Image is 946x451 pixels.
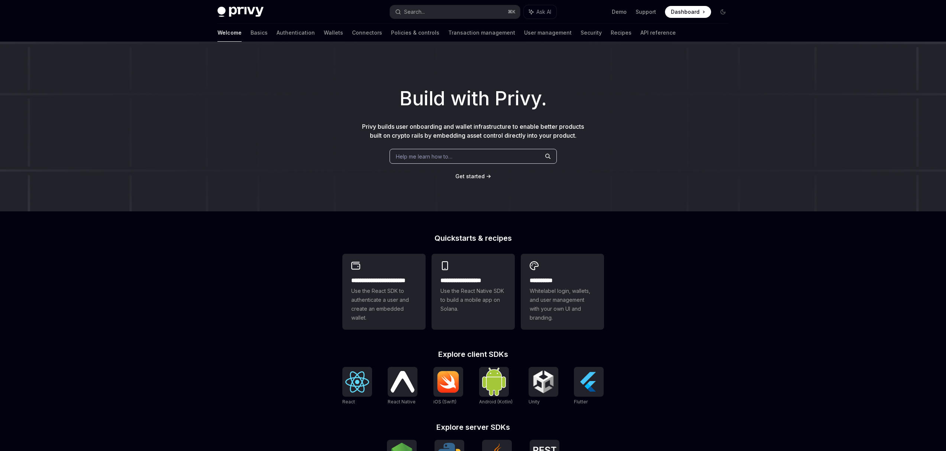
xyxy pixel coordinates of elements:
img: Unity [532,370,555,394]
span: React [342,399,355,404]
span: Whitelabel login, wallets, and user management with your own UI and branding. [530,287,595,322]
a: Support [636,8,656,16]
img: iOS (Swift) [436,371,460,393]
a: Basics [251,24,268,42]
span: Use the React Native SDK to build a mobile app on Solana. [440,287,506,313]
img: React Native [391,371,414,392]
img: React [345,371,369,393]
h2: Explore client SDKs [342,351,604,358]
a: Dashboard [665,6,711,18]
span: Help me learn how to… [396,153,452,160]
span: Android (Kotlin) [479,399,513,404]
span: Dashboard [671,8,700,16]
span: React Native [388,399,416,404]
a: **** **** **** ***Use the React Native SDK to build a mobile app on Solana. [432,254,515,330]
a: React NativeReact Native [388,367,417,406]
a: Policies & controls [391,24,439,42]
a: Authentication [277,24,315,42]
a: Welcome [217,24,242,42]
a: API reference [640,24,676,42]
span: ⌘ K [508,9,516,15]
a: Recipes [611,24,632,42]
img: Flutter [577,370,601,394]
span: Privy builds user onboarding and wallet infrastructure to enable better products built on crypto ... [362,123,584,139]
a: UnityUnity [529,367,558,406]
div: Search... [404,7,425,16]
h2: Quickstarts & recipes [342,234,604,242]
h1: Build with Privy. [12,84,934,113]
span: Get started [455,173,485,179]
a: Android (Kotlin)Android (Kotlin) [479,367,513,406]
a: Wallets [324,24,343,42]
button: Search...⌘K [390,5,520,19]
a: ReactReact [342,367,372,406]
span: Unity [529,399,540,404]
a: Security [581,24,602,42]
span: iOS (Swift) [433,399,456,404]
span: Ask AI [536,8,551,16]
span: Use the React SDK to authenticate a user and create an embedded wallet. [351,287,417,322]
img: dark logo [217,7,264,17]
h2: Explore server SDKs [342,423,604,431]
a: Transaction management [448,24,515,42]
img: Android (Kotlin) [482,368,506,396]
a: iOS (Swift)iOS (Swift) [433,367,463,406]
span: Flutter [574,399,588,404]
a: Get started [455,173,485,180]
a: User management [524,24,572,42]
a: FlutterFlutter [574,367,604,406]
button: Toggle dark mode [717,6,729,18]
button: Ask AI [524,5,556,19]
a: Demo [612,8,627,16]
a: **** *****Whitelabel login, wallets, and user management with your own UI and branding. [521,254,604,330]
a: Connectors [352,24,382,42]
